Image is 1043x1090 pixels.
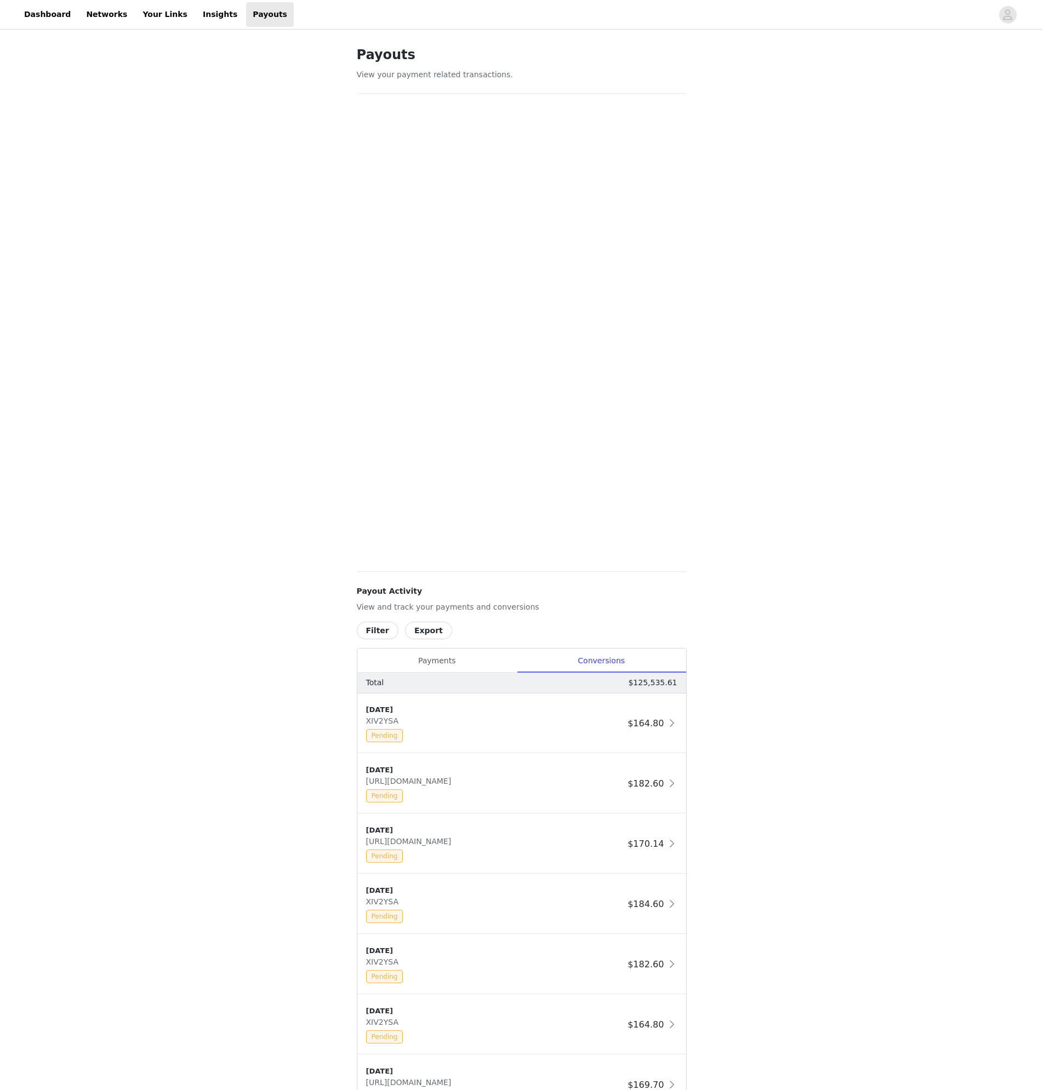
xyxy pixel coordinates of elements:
div: Payments [357,649,517,673]
div: Conversions [517,649,686,673]
span: XIV2YSA [366,957,403,966]
span: $182.60 [628,778,664,789]
p: $125,535.61 [628,677,677,689]
p: View your payment related transactions. [357,69,687,81]
h1: Payouts [357,45,687,65]
span: Pending [366,850,403,863]
div: clickable-list-item [357,995,686,1055]
a: Dashboard [18,2,77,27]
span: $170.14 [628,839,664,849]
span: Pending [366,789,403,802]
div: [DATE] [366,1006,624,1017]
span: Pending [366,729,403,742]
span: $182.60 [628,959,664,969]
div: [DATE] [366,765,624,776]
span: [URL][DOMAIN_NAME] [366,777,456,785]
div: clickable-list-item [357,814,686,874]
button: Export [405,622,452,639]
div: [DATE] [366,945,624,956]
div: clickable-list-item [357,874,686,934]
span: XIV2YSA [366,716,403,725]
span: XIV2YSA [366,1018,403,1026]
span: Pending [366,970,403,983]
div: [DATE] [366,1066,624,1077]
p: Total [366,677,384,689]
div: clickable-list-item [357,754,686,814]
span: $164.80 [628,718,664,728]
span: XIV2YSA [366,897,403,906]
div: clickable-list-item [357,693,686,754]
span: Pending [366,1030,403,1043]
div: [DATE] [366,825,624,836]
p: View and track your payments and conversions [357,601,687,613]
a: Networks [79,2,134,27]
a: Your Links [136,2,194,27]
span: [URL][DOMAIN_NAME] [366,1078,456,1087]
div: [DATE] [366,704,624,715]
span: Pending [366,910,403,923]
span: $184.60 [628,899,664,909]
a: Payouts [246,2,294,27]
a: Insights [196,2,244,27]
div: avatar [1002,6,1013,24]
span: $169.70 [628,1080,664,1090]
span: $164.80 [628,1019,664,1030]
div: [DATE] [366,885,624,896]
button: Filter [357,622,398,639]
span: [URL][DOMAIN_NAME] [366,837,456,846]
div: clickable-list-item [357,934,686,995]
h4: Payout Activity [357,586,687,597]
